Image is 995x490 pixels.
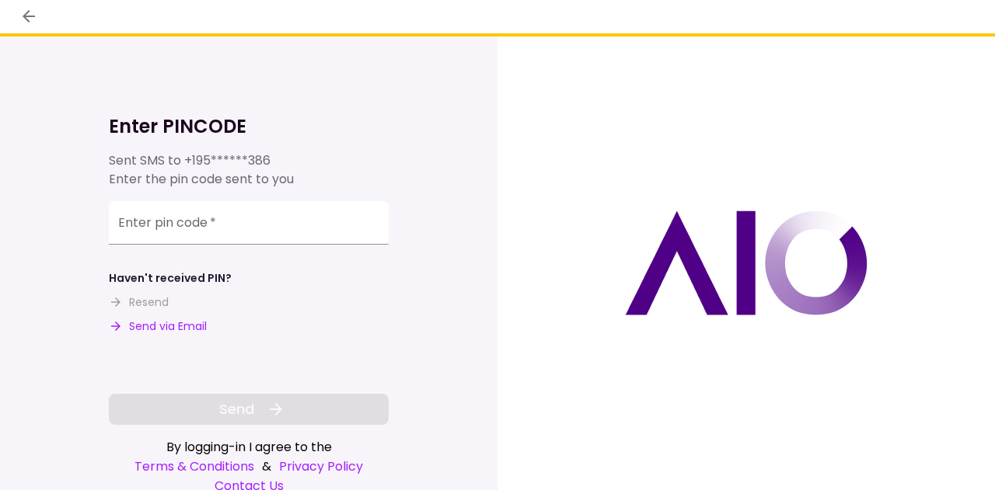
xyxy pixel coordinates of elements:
h1: Enter PINCODE [109,114,389,139]
button: Send via Email [109,318,207,335]
button: back [16,3,42,30]
button: Resend [109,294,169,311]
div: Sent SMS to Enter the pin code sent to you [109,151,389,189]
a: Privacy Policy [279,457,363,476]
div: & [109,457,389,476]
div: By logging-in I agree to the [109,437,389,457]
span: Send [219,398,254,419]
a: Terms & Conditions [134,457,254,476]
button: Send [109,394,389,425]
img: AIO logo [625,210,868,315]
div: Haven't received PIN? [109,270,232,287]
